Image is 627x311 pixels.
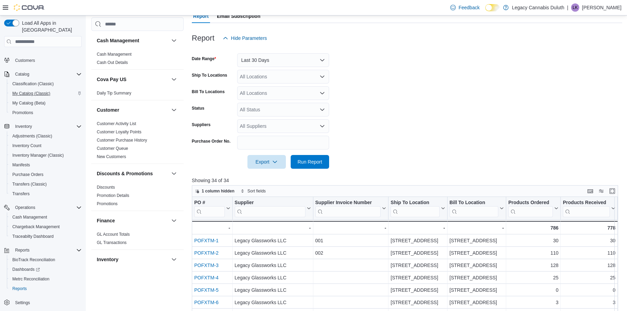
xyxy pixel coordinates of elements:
a: Transfers [10,190,32,198]
span: Inventory [12,122,82,131]
button: Customer [170,106,178,114]
button: Customer [97,107,169,113]
div: Legacy Glassworks LLC [234,249,311,257]
span: Inventory Count [12,143,42,148]
div: [STREET_ADDRESS] [450,298,504,307]
a: Traceabilty Dashboard [10,232,56,241]
span: Inventory Manager (Classic) [12,153,64,158]
div: [STREET_ADDRESS] [450,249,504,257]
a: Customer Loyalty Points [97,130,141,134]
span: Chargeback Management [12,224,60,230]
span: GL Transactions [97,240,127,245]
span: Promotions [97,201,118,207]
input: Dark Mode [485,4,500,11]
button: Promotions [7,108,84,118]
div: PO # [194,200,225,206]
button: Adjustments (Classic) [7,131,84,141]
span: Adjustments (Classic) [10,132,82,140]
span: Export [252,155,282,169]
button: Open list of options [320,123,325,129]
span: Discounts [97,185,115,190]
label: Suppliers [192,122,211,127]
button: My Catalog (Beta) [7,98,84,108]
span: Inventory [15,124,32,129]
button: Products Ordered [508,200,558,217]
span: Purchase Orders [12,172,44,177]
span: Inventory Count [10,142,82,150]
h3: Discounts & Promotions [97,170,153,177]
a: POFXTM-6 [194,300,219,305]
button: Supplier [234,200,311,217]
div: Lindsey Koens [571,3,579,12]
div: 128 [563,261,615,269]
span: Catalog [15,71,29,77]
button: Inventory [1,122,84,131]
span: Chargeback Management [10,223,82,231]
span: Hide Parameters [231,35,267,42]
a: Discounts [97,185,115,190]
h3: Cova Pay US [97,76,126,83]
label: Purchase Order No. [192,138,231,144]
span: Transfers (Classic) [12,181,47,187]
button: Run Report [291,155,329,169]
a: Feedback [448,1,482,14]
a: Transfers (Classic) [10,180,49,188]
a: Metrc Reconciliation [10,275,52,283]
a: Customer Purchase History [97,138,147,143]
button: Customers [1,55,84,65]
div: Supplier [234,200,305,217]
label: Ship To Locations [192,73,227,78]
div: [STREET_ADDRESS] [391,286,445,294]
div: [STREET_ADDRESS] [450,236,504,245]
button: Settings [1,298,84,308]
button: Display options [597,187,605,195]
span: Reports [12,246,82,254]
span: Operations [15,205,35,210]
button: Discounts & Promotions [170,169,178,178]
div: 0 [563,286,615,294]
div: [STREET_ADDRESS] [391,249,445,257]
span: Settings [12,298,82,307]
div: 110 [508,249,558,257]
label: Bill To Locations [192,89,225,95]
div: - [391,224,445,232]
button: Classification (Classic) [7,79,84,89]
h3: Cash Management [97,37,139,44]
span: Run Report [298,158,322,165]
div: Supplier Invoice Number [315,200,381,217]
span: Metrc Reconciliation [12,276,49,282]
span: Traceabilty Dashboard [10,232,82,241]
button: PO # [194,200,230,217]
button: 1 column hidden [192,187,237,195]
div: Bill To Location [450,200,498,206]
a: Manifests [10,161,33,169]
button: Manifests [7,160,84,170]
a: POFXTM-3 [194,263,219,268]
button: Enter fullscreen [608,187,616,195]
span: Cash Management [12,214,47,220]
a: Cash Management [10,213,50,221]
span: My Catalog (Classic) [10,89,82,98]
div: PO # URL [194,200,225,217]
button: Operations [1,203,84,212]
button: Traceabilty Dashboard [7,232,84,241]
span: My Catalog (Beta) [12,100,46,106]
div: 25 [563,274,615,282]
h3: Finance [97,217,115,224]
button: Inventory Manager (Classic) [7,151,84,160]
a: My Catalog (Classic) [10,89,53,98]
img: Cova [14,4,45,11]
div: 25 [508,274,558,282]
button: Last 30 Days [237,53,329,67]
button: Finance [170,216,178,225]
div: Ship To Location [391,200,439,206]
div: 778 [563,224,615,232]
button: Catalog [1,69,84,79]
a: Promotions [10,109,36,117]
div: [STREET_ADDRESS] [450,286,504,294]
span: Customer Loyalty Points [97,129,141,135]
a: GL Account Totals [97,232,130,237]
div: 110 [563,249,615,257]
a: Chargeback Management [10,223,62,231]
